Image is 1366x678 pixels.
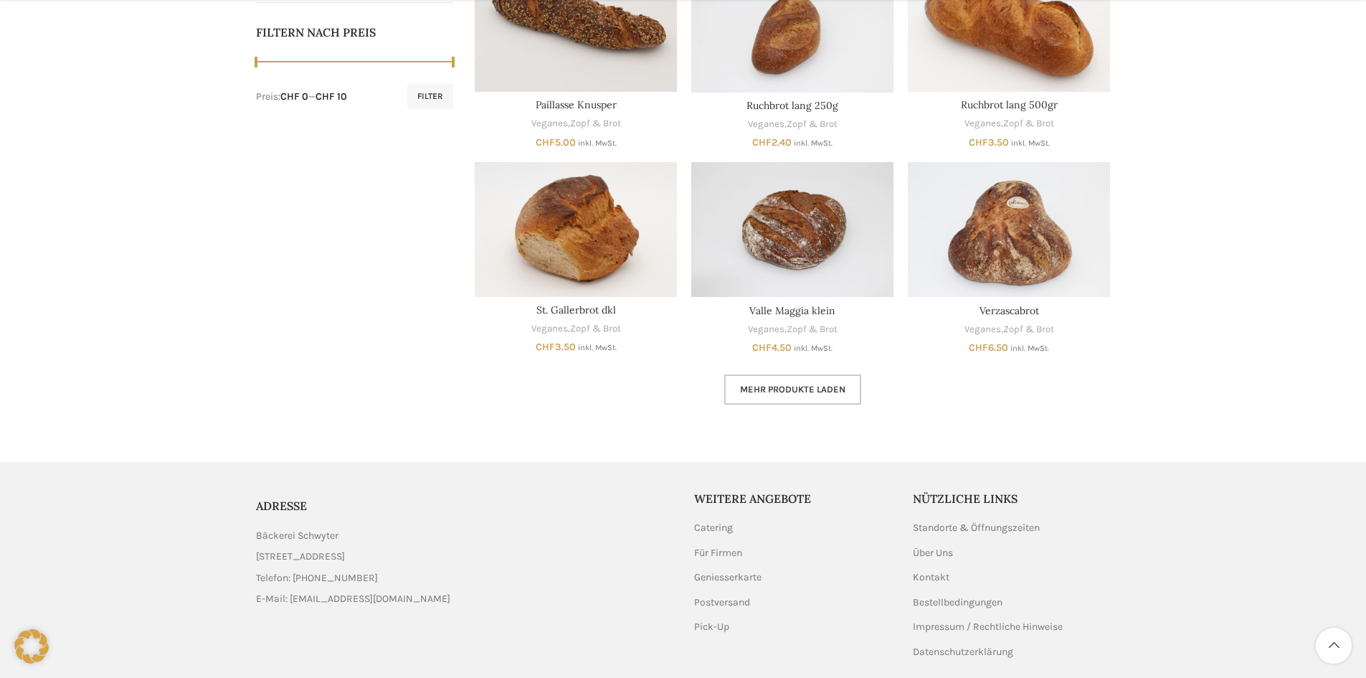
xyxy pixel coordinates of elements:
[280,90,308,103] span: CHF 0
[787,118,838,131] a: Zopf & Brot
[913,570,951,585] a: Kontakt
[724,375,861,405] a: Mehr Produkte laden
[536,136,555,149] span: CHF
[691,118,893,131] div: ,
[1011,138,1050,148] small: inkl. MwSt.
[748,323,784,336] a: Veganes
[1003,323,1054,336] a: Zopf & Brot
[691,162,893,297] a: Valle Maggia klein
[531,322,568,336] a: Veganes
[961,98,1058,111] a: Ruchbrot lang 500gr
[694,570,763,585] a: Geniesserkarte
[964,323,1001,336] a: Veganes
[908,117,1110,131] div: ,
[694,595,751,610] a: Postversand
[694,521,734,535] a: Catering
[531,117,568,131] a: Veganes
[908,162,1110,297] a: Verzascabrot
[980,304,1039,317] a: Verzascabrot
[475,322,677,336] div: ,
[578,138,617,148] small: inkl. MwSt.
[1003,117,1054,131] a: Zopf & Brot
[1010,344,1049,353] small: inkl. MwSt.
[475,117,677,131] div: ,
[969,136,1009,149] bdi: 3.50
[578,343,617,352] small: inkl. MwSt.
[536,341,555,353] span: CHF
[256,528,338,544] span: Bäckerei Schwyter
[752,342,792,354] bdi: 4.50
[475,162,677,297] a: St. Gallerbrot dkl
[787,323,838,336] a: Zopf & Brot
[913,645,1015,659] a: Datenschutzerklärung
[1316,628,1352,664] a: Scroll to top button
[694,546,744,560] a: Für Firmen
[969,136,988,149] span: CHF
[746,99,838,112] a: Ruchbrot lang 250g
[794,344,833,353] small: inkl. MwSt.
[256,24,454,40] h5: Filtern nach Preis
[536,341,576,353] bdi: 3.50
[913,595,1004,610] a: Bestellbedingungen
[749,304,835,317] a: Valle Maggia klein
[969,342,1008,354] bdi: 6.50
[964,117,1001,131] a: Veganes
[256,549,345,565] span: [STREET_ADDRESS]
[969,342,988,354] span: CHF
[913,491,1111,507] h5: Nützliche Links
[694,620,731,634] a: Pick-Up
[691,323,893,336] div: ,
[908,323,1110,336] div: ,
[913,546,954,560] a: Über Uns
[748,118,784,131] a: Veganes
[752,342,772,354] span: CHF
[752,136,772,149] span: CHF
[407,83,453,109] button: Filter
[694,491,892,507] h5: Weitere Angebote
[256,90,347,104] div: Preis: —
[256,570,673,586] a: List item link
[536,98,617,111] a: Paillasse Knusper
[913,620,1064,634] a: Impressum / Rechtliche Hinweise
[794,138,833,148] small: inkl. MwSt.
[316,90,347,103] span: CHF 10
[570,322,621,336] a: Zopf & Brot
[256,499,307,513] span: ADRESSE
[256,591,673,607] a: List item link
[913,521,1041,535] a: Standorte & Öffnungszeiten
[752,136,792,149] bdi: 2.40
[570,117,621,131] a: Zopf & Brot
[740,384,845,395] span: Mehr Produkte laden
[536,136,576,149] bdi: 5.00
[536,303,616,316] a: St. Gallerbrot dkl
